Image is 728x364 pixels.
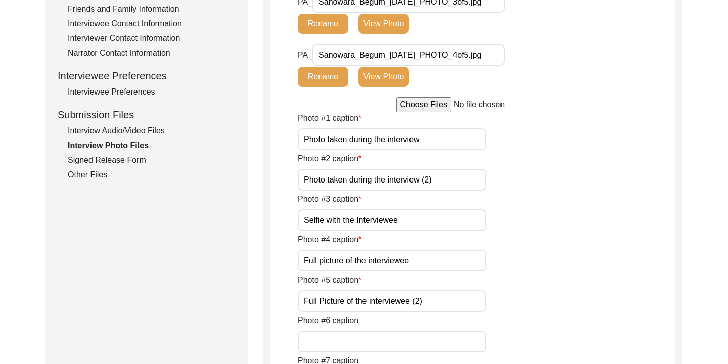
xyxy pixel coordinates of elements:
div: Friends and Family Information [68,3,236,15]
label: Photo #6 caption [298,314,358,327]
label: Photo #5 caption [298,274,361,286]
div: Interviewer Contact Information [68,32,236,44]
button: Rename [298,14,348,34]
span: PA_ [298,51,312,59]
button: Rename [298,67,348,87]
div: Submission Files [58,107,236,122]
div: Interview Photo Files [68,140,236,152]
label: Photo #3 caption [298,193,361,205]
label: Photo #2 caption [298,153,361,165]
div: Interviewee Preferences [58,68,236,83]
div: Narrator Contact Information [68,47,236,59]
div: Other Files [68,169,236,181]
label: Photo #4 caption [298,234,361,246]
label: Photo #1 caption [298,112,361,124]
div: Interviewee Preferences [68,86,236,98]
button: View Photo [358,14,409,34]
div: Interview Audio/Video Files [68,125,236,137]
div: Interviewee Contact Information [68,18,236,30]
button: View Photo [358,67,409,87]
div: Signed Release Form [68,154,236,166]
